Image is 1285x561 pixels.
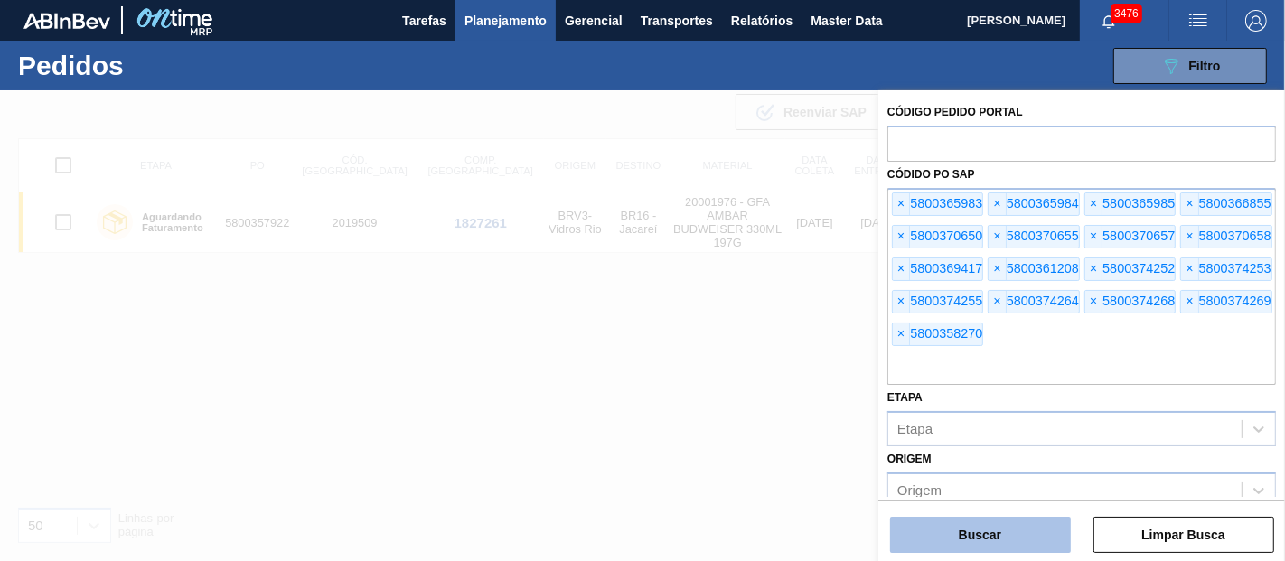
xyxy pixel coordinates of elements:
[989,193,1006,215] span: ×
[989,226,1006,248] span: ×
[565,10,623,32] span: Gerencial
[1084,192,1176,216] div: 5800365985
[893,193,910,215] span: ×
[887,391,923,404] label: Etapa
[1180,225,1271,248] div: 5800370658
[892,192,983,216] div: 5800365983
[1189,59,1221,73] span: Filtro
[1180,290,1271,313] div: 5800374269
[641,10,713,32] span: Transportes
[893,323,910,345] span: ×
[1180,257,1271,281] div: 5800374253
[988,257,1079,281] div: 5800361208
[989,291,1006,313] span: ×
[897,422,933,437] div: Etapa
[1245,10,1267,32] img: Logout
[988,192,1079,216] div: 5800365984
[892,225,983,248] div: 5800370650
[892,290,983,313] div: 5800374255
[1181,193,1198,215] span: ×
[887,453,932,465] label: Origem
[731,10,793,32] span: Relatórios
[811,10,882,32] span: Master Data
[893,291,910,313] span: ×
[1181,226,1198,248] span: ×
[892,323,983,346] div: 5800358270
[1085,291,1102,313] span: ×
[18,55,274,76] h1: Pedidos
[988,225,1079,248] div: 5800370655
[988,290,1079,313] div: 5800374264
[1111,4,1142,23] span: 3476
[1085,226,1102,248] span: ×
[893,226,910,248] span: ×
[402,10,446,32] span: Tarefas
[892,257,983,281] div: 5800369417
[887,168,975,181] label: Códido PO SAP
[1080,8,1138,33] button: Notificações
[989,258,1006,280] span: ×
[1113,48,1267,84] button: Filtro
[464,10,547,32] span: Planejamento
[893,258,910,280] span: ×
[1181,291,1198,313] span: ×
[1181,258,1198,280] span: ×
[897,482,942,498] div: Origem
[1187,10,1209,32] img: userActions
[23,13,110,29] img: TNhmsLtSVTkK8tSr43FrP2fwEKptu5GPRR3wAAAABJRU5ErkJggg==
[1084,257,1176,281] div: 5800374252
[1084,290,1176,313] div: 5800374268
[887,106,1023,118] label: Código Pedido Portal
[1180,192,1271,216] div: 5800366855
[1085,258,1102,280] span: ×
[1085,193,1102,215] span: ×
[1084,225,1176,248] div: 5800370657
